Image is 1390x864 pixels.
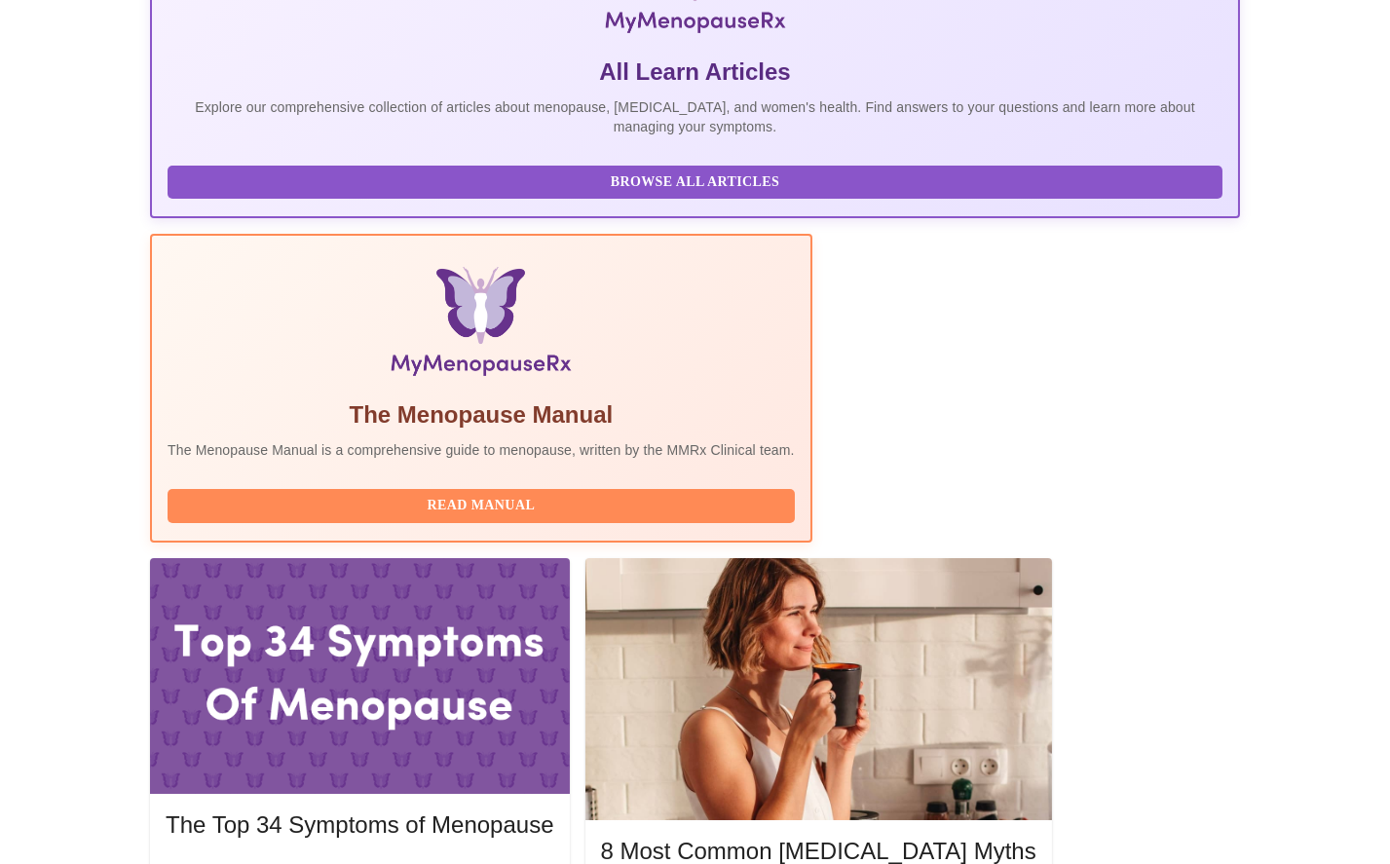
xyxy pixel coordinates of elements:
[168,97,1222,136] p: Explore our comprehensive collection of articles about menopause, [MEDICAL_DATA], and women's hea...
[267,267,695,384] img: Menopause Manual
[168,166,1222,200] button: Browse All Articles
[168,399,795,431] h5: The Menopause Manual
[166,809,553,841] h5: The Top 34 Symptoms of Menopause
[168,440,795,460] p: The Menopause Manual is a comprehensive guide to menopause, written by the MMRx Clinical team.
[168,496,800,512] a: Read Manual
[168,489,795,523] button: Read Manual
[187,494,775,518] span: Read Manual
[168,56,1222,88] h5: All Learn Articles
[187,170,1203,195] span: Browse All Articles
[168,172,1227,189] a: Browse All Articles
